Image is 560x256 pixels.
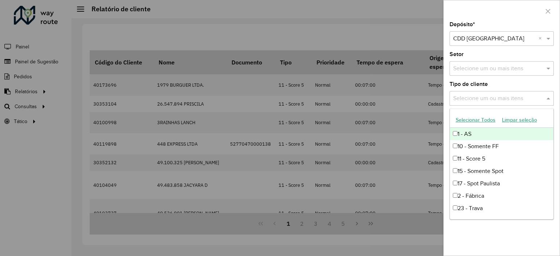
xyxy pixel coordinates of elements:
[450,109,554,220] ng-dropdown-panel: Options list
[450,214,553,227] div: 3 - Carreta
[450,140,553,153] div: 10 - Somente FF
[450,128,553,140] div: 1 - AS
[450,153,553,165] div: 11 - Score 5
[450,165,553,177] div: 15 - Somente Spot
[450,80,488,88] label: Tipo de cliente
[538,34,545,43] span: Clear all
[450,20,475,29] label: Depósito
[499,114,540,126] button: Limpar seleção
[450,190,553,202] div: 2 - Fábrica
[452,114,499,126] button: Selecionar Todos
[450,50,464,59] label: Setor
[450,177,553,190] div: 17 - Spot Paulista
[450,202,553,214] div: 23 - Trava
